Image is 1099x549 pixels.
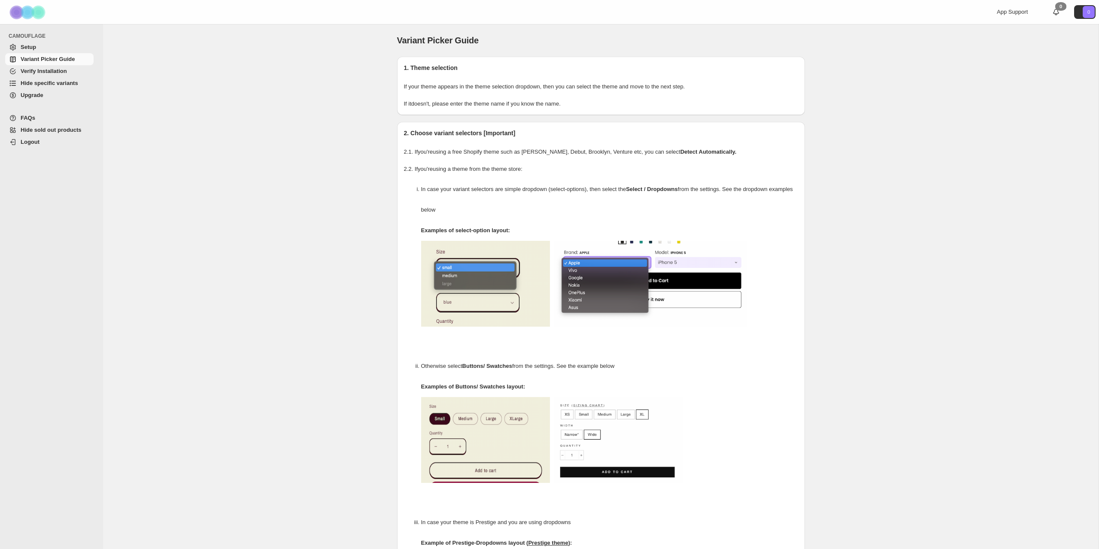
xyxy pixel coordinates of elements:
p: If your theme appears in the theme selection dropdown, then you can select the theme and move to ... [404,82,798,91]
span: Hide specific variants [21,80,78,86]
strong: Detect Automatically. [680,149,737,155]
span: App Support [997,9,1028,15]
a: 0 [1052,8,1060,16]
a: Hide sold out products [5,124,94,136]
img: camouflage-swatch-1 [421,397,550,483]
span: Setup [21,44,36,50]
strong: Examples of select-option layout: [421,227,510,234]
img: camouflage-select-options [421,241,550,327]
span: Variant Picker Guide [397,36,479,45]
div: 0 [1055,2,1066,11]
img: Camouflage [7,0,50,24]
strong: Examples of Buttons/ Swatches layout: [421,383,525,390]
a: Upgrade [5,89,94,101]
span: Upgrade [21,92,43,98]
span: Hide sold out products [21,127,82,133]
p: 2.1. If you're using a free Shopify theme such as [PERSON_NAME], Debut, Brooklyn, Venture etc, yo... [404,148,798,156]
span: FAQs [21,115,35,121]
p: If it doesn't , please enter the theme name if you know the name. [404,100,798,108]
p: Otherwise select from the settings. See the example below [421,356,798,376]
a: Variant Picker Guide [5,53,94,65]
span: Avatar with initials 0 [1083,6,1095,18]
a: Hide specific variants [5,77,94,89]
strong: Example of Prestige-Dropdowns layout ( ): [421,540,572,546]
button: Avatar with initials 0 [1074,5,1096,19]
p: In case your variant selectors are simple dropdown (select-options), then select the from the set... [421,179,798,220]
span: CAMOUFLAGE [9,33,97,39]
strong: Select / Dropdowns [626,186,678,192]
text: 0 [1087,9,1090,15]
h2: 1. Theme selection [404,64,798,72]
p: 2.2. If you're using a theme from the theme store: [404,165,798,173]
span: Verify Installation [21,68,67,74]
a: Verify Installation [5,65,94,77]
a: FAQs [5,112,94,124]
span: Logout [21,139,39,145]
span: Variant Picker Guide [21,56,75,62]
a: Logout [5,136,94,148]
img: camouflage-swatch-2 [554,397,683,483]
p: In case your theme is Prestige and you are using dropdowns [421,512,798,533]
strong: Buttons/ Swatches [462,363,512,369]
img: camouflage-select-options-2 [554,241,747,327]
a: Setup [5,41,94,53]
h2: 2. Choose variant selectors [Important] [404,129,798,137]
span: Prestige theme [528,540,568,546]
